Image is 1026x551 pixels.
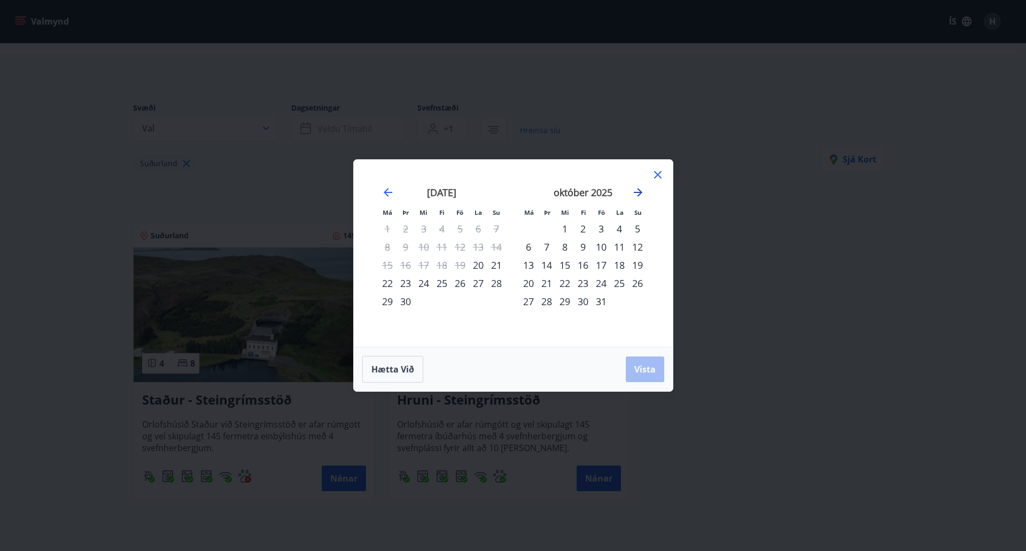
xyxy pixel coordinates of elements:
td: Choose sunnudagur, 26. október 2025 as your check-in date. It’s available. [628,274,647,292]
div: 30 [574,292,592,311]
td: Not available. mánudagur, 1. september 2025 [378,220,397,238]
td: Not available. þriðjudagur, 2. september 2025 [397,220,415,238]
td: Choose laugardagur, 25. október 2025 as your check-in date. It’s available. [610,274,628,292]
div: 20 [519,274,538,292]
td: Choose miðvikudagur, 22. október 2025 as your check-in date. It’s available. [556,274,574,292]
td: Choose föstudagur, 31. október 2025 as your check-in date. It’s available. [592,292,610,311]
div: Move forward to switch to the next month. [632,186,644,199]
div: 30 [397,292,415,311]
td: Choose fimmtudagur, 30. október 2025 as your check-in date. It’s available. [574,292,592,311]
div: 28 [538,292,556,311]
td: Not available. sunnudagur, 14. september 2025 [487,238,506,256]
div: Calendar [367,173,660,334]
strong: október 2025 [554,186,612,199]
div: 2 [574,220,592,238]
td: Choose mánudagur, 27. október 2025 as your check-in date. It’s available. [519,292,538,311]
td: Choose fimmtudagur, 9. október 2025 as your check-in date. It’s available. [574,238,592,256]
strong: [DATE] [427,186,456,199]
td: Choose fimmtudagur, 25. september 2025 as your check-in date. It’s available. [433,274,451,292]
td: Not available. þriðjudagur, 16. september 2025 [397,256,415,274]
td: Choose mánudagur, 20. október 2025 as your check-in date. It’s available. [519,274,538,292]
td: Choose miðvikudagur, 15. október 2025 as your check-in date. It’s available. [556,256,574,274]
td: Choose laugardagur, 27. september 2025 as your check-in date. It’s available. [469,274,487,292]
td: Choose laugardagur, 4. október 2025 as your check-in date. It’s available. [610,220,628,238]
td: Not available. laugardagur, 6. september 2025 [469,220,487,238]
td: Not available. miðvikudagur, 17. september 2025 [415,256,433,274]
td: Not available. föstudagur, 5. september 2025 [451,220,469,238]
td: Choose föstudagur, 24. október 2025 as your check-in date. It’s available. [592,274,610,292]
small: Fö [598,208,605,216]
div: 29 [378,292,397,311]
td: Choose föstudagur, 17. október 2025 as your check-in date. It’s available. [592,256,610,274]
div: 18 [610,256,628,274]
div: 17 [592,256,610,274]
small: Fö [456,208,463,216]
div: 5 [628,220,647,238]
div: 19 [628,256,647,274]
td: Choose föstudagur, 26. september 2025 as your check-in date. It’s available. [451,274,469,292]
div: 23 [397,274,415,292]
td: Choose miðvikudagur, 29. október 2025 as your check-in date. It’s available. [556,292,574,311]
td: Choose mánudagur, 29. september 2025 as your check-in date. It’s available. [378,292,397,311]
div: 9 [574,238,592,256]
small: Þr [544,208,550,216]
td: Not available. miðvikudagur, 3. september 2025 [415,220,433,238]
small: Má [383,208,392,216]
div: 14 [538,256,556,274]
div: 4 [610,220,628,238]
small: La [475,208,482,216]
small: Su [493,208,500,216]
small: La [616,208,624,216]
td: Not available. föstudagur, 19. september 2025 [451,256,469,274]
div: 29 [556,292,574,311]
small: Fi [439,208,445,216]
small: Þr [402,208,409,216]
td: Not available. mánudagur, 8. september 2025 [378,238,397,256]
td: Choose sunnudagur, 21. september 2025 as your check-in date. It’s available. [487,256,506,274]
td: Choose mánudagur, 13. október 2025 as your check-in date. It’s available. [519,256,538,274]
td: Choose þriðjudagur, 23. september 2025 as your check-in date. It’s available. [397,274,415,292]
div: 26 [451,274,469,292]
span: Hætta við [371,363,414,375]
td: Choose þriðjudagur, 30. september 2025 as your check-in date. It’s available. [397,292,415,311]
td: Choose sunnudagur, 5. október 2025 as your check-in date. It’s available. [628,220,647,238]
td: Choose þriðjudagur, 21. október 2025 as your check-in date. It’s available. [538,274,556,292]
td: Choose sunnudagur, 12. október 2025 as your check-in date. It’s available. [628,238,647,256]
td: Not available. sunnudagur, 7. september 2025 [487,220,506,238]
td: Choose miðvikudagur, 1. október 2025 as your check-in date. It’s available. [556,220,574,238]
td: Choose fimmtudagur, 23. október 2025 as your check-in date. It’s available. [574,274,592,292]
td: Not available. föstudagur, 12. september 2025 [451,238,469,256]
div: 21 [487,256,506,274]
div: 11 [610,238,628,256]
td: Choose fimmtudagur, 16. október 2025 as your check-in date. It’s available. [574,256,592,274]
td: Choose miðvikudagur, 8. október 2025 as your check-in date. It’s available. [556,238,574,256]
div: 22 [378,274,397,292]
td: Choose föstudagur, 3. október 2025 as your check-in date. It’s available. [592,220,610,238]
td: Choose sunnudagur, 19. október 2025 as your check-in date. It’s available. [628,256,647,274]
td: Choose laugardagur, 20. september 2025 as your check-in date. It’s available. [469,256,487,274]
small: Má [524,208,534,216]
div: 21 [538,274,556,292]
div: 28 [487,274,506,292]
td: Not available. fimmtudagur, 18. september 2025 [433,256,451,274]
div: 6 [519,238,538,256]
div: 27 [519,292,538,311]
div: 12 [628,238,647,256]
div: 24 [415,274,433,292]
div: 31 [592,292,610,311]
td: Choose þriðjudagur, 28. október 2025 as your check-in date. It’s available. [538,292,556,311]
div: 3 [592,220,610,238]
td: Not available. fimmtudagur, 11. september 2025 [433,238,451,256]
button: Hætta við [362,356,423,383]
td: Choose miðvikudagur, 24. september 2025 as your check-in date. It’s available. [415,274,433,292]
td: Not available. miðvikudagur, 10. september 2025 [415,238,433,256]
td: Choose laugardagur, 11. október 2025 as your check-in date. It’s available. [610,238,628,256]
td: Choose laugardagur, 18. október 2025 as your check-in date. It’s available. [610,256,628,274]
td: Choose þriðjudagur, 7. október 2025 as your check-in date. It’s available. [538,238,556,256]
td: Not available. laugardagur, 13. september 2025 [469,238,487,256]
small: Mi [561,208,569,216]
div: Move backward to switch to the previous month. [382,186,394,199]
div: 7 [538,238,556,256]
td: Not available. fimmtudagur, 4. september 2025 [433,220,451,238]
div: 23 [574,274,592,292]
